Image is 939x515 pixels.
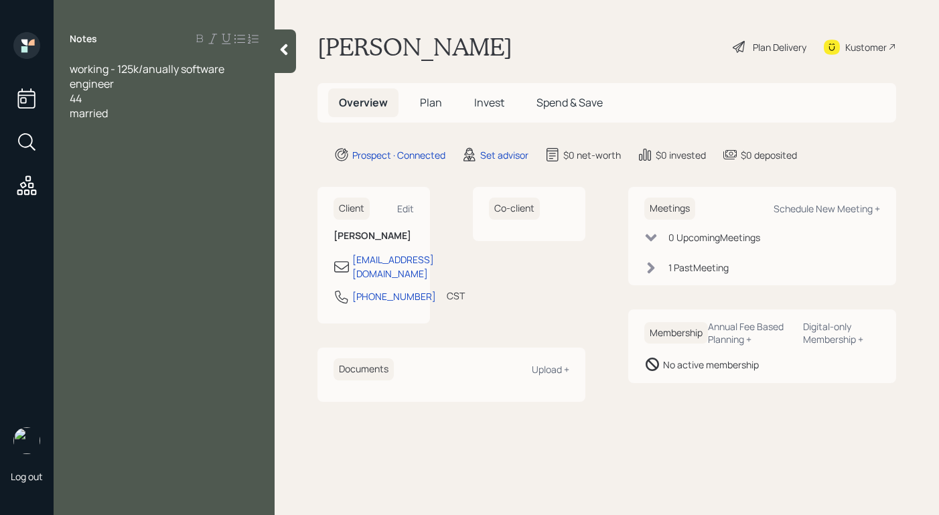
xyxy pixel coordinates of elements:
div: CST [447,289,465,303]
div: Digital-only Membership + [803,320,880,346]
span: Overview [339,95,388,110]
h6: Meetings [644,198,695,220]
div: Set advisor [480,148,528,162]
div: $0 deposited [741,148,797,162]
div: Edit [397,202,414,215]
span: Plan [420,95,442,110]
h6: Membership [644,322,708,344]
span: 44 [70,91,82,106]
div: 0 Upcoming Meeting s [668,230,760,244]
div: Log out [11,470,43,483]
div: [PHONE_NUMBER] [352,289,436,303]
div: $0 net-worth [563,148,621,162]
div: Upload + [532,363,569,376]
img: aleksandra-headshot.png [13,427,40,454]
div: [EMAIL_ADDRESS][DOMAIN_NAME] [352,252,434,281]
div: Plan Delivery [753,40,806,54]
div: No active membership [663,358,759,372]
h6: [PERSON_NAME] [334,230,414,242]
div: Prospect · Connected [352,148,445,162]
span: Invest [474,95,504,110]
h6: Co-client [489,198,540,220]
div: Schedule New Meeting + [774,202,880,215]
div: Annual Fee Based Planning + [708,320,792,346]
div: 1 Past Meeting [668,261,729,275]
span: married [70,106,108,121]
span: working - 125k/anually software engineer [70,62,226,91]
div: $0 invested [656,148,706,162]
h6: Client [334,198,370,220]
h1: [PERSON_NAME] [317,32,512,62]
span: Spend & Save [536,95,603,110]
label: Notes [70,32,97,46]
h6: Documents [334,358,394,380]
div: Kustomer [845,40,887,54]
